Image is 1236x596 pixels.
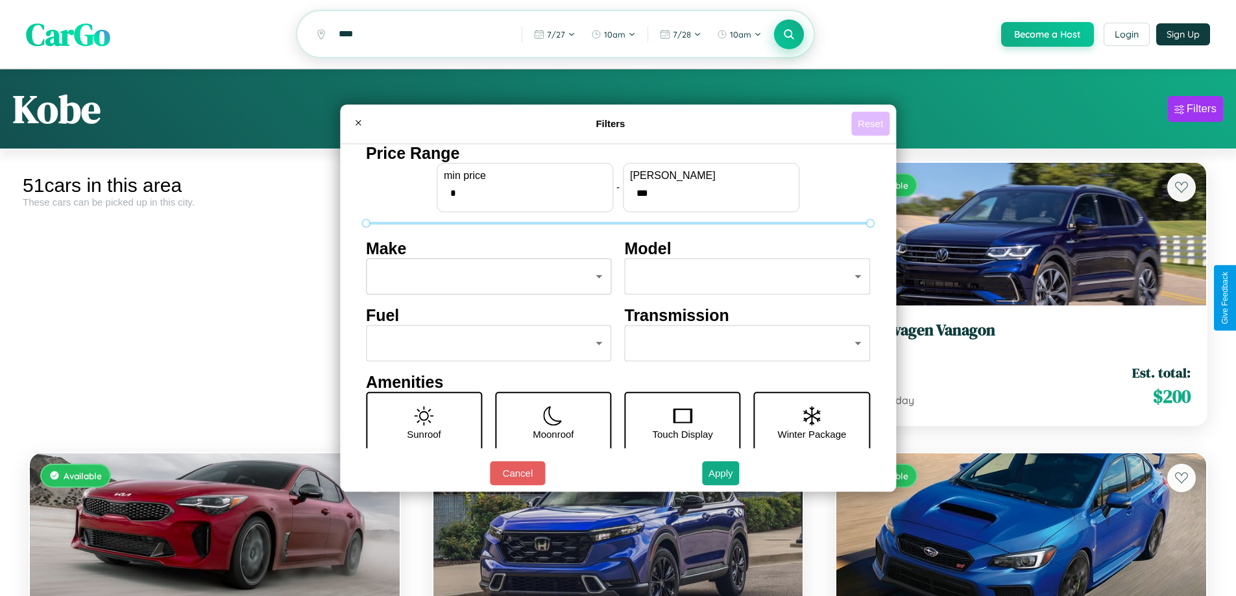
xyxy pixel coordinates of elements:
div: 51 cars in this area [23,174,407,197]
button: 10am [710,24,768,45]
p: Moonroof [533,425,574,443]
a: Volkswagen Vanagon2019 [852,321,1191,353]
div: These cars can be picked up in this city. [23,197,407,208]
h4: Price Range [366,144,870,163]
label: min price [444,170,606,182]
button: 7/28 [653,24,708,45]
button: 7/27 [527,24,582,45]
span: 7 / 28 [673,29,691,40]
h4: Amenities [366,373,870,392]
button: 10am [585,24,642,45]
h4: Transmission [625,306,871,325]
span: 10am [730,29,751,40]
button: Apply [702,461,740,485]
button: Reset [851,112,890,136]
button: Sign Up [1156,23,1210,45]
button: Filters [1168,96,1223,122]
span: Available [64,470,102,481]
h1: Kobe [13,82,101,136]
h4: Make [366,239,612,258]
div: Filters [1187,102,1217,115]
span: Est. total: [1132,363,1191,382]
h4: Model [625,239,871,258]
button: Cancel [490,461,545,485]
h4: Filters [370,118,851,129]
span: $ 200 [1153,383,1191,409]
span: CarGo [26,13,110,56]
p: Touch Display [652,425,712,443]
button: Login [1104,23,1150,46]
button: Become a Host [1001,22,1094,47]
span: 7 / 27 [547,29,565,40]
label: [PERSON_NAME] [630,170,792,182]
div: Give Feedback [1220,272,1230,324]
h3: Volkswagen Vanagon [852,321,1191,340]
p: Sunroof [407,425,441,443]
p: - [616,178,620,196]
span: / day [887,394,914,407]
span: 10am [604,29,625,40]
p: Winter Package [778,425,847,443]
h4: Fuel [366,306,612,325]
